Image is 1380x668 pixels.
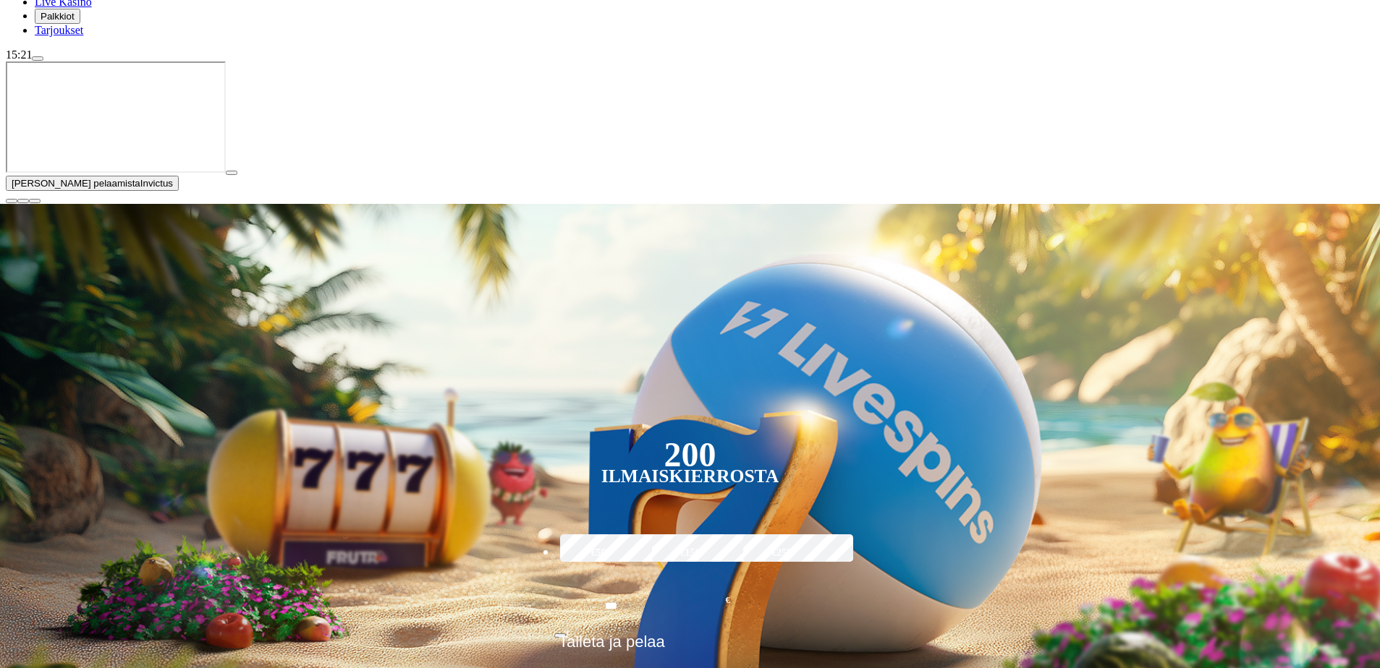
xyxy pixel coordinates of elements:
span: Tarjoukset [35,24,83,36]
span: Palkkiot [41,11,75,22]
button: close icon [6,199,17,203]
span: Talleta ja pelaa [559,633,665,661]
iframe: Invictus [6,61,226,173]
button: chevron-down icon [17,199,29,203]
div: 200 [664,446,716,463]
span: 15:21 [6,48,32,61]
label: €150 [648,532,732,574]
button: play icon [226,171,237,175]
button: reward iconPalkkiot [35,9,80,24]
button: menu [32,56,43,61]
button: fullscreen icon [29,199,41,203]
span: [PERSON_NAME] pelaamista [12,178,140,189]
span: Invictus [140,178,173,189]
button: [PERSON_NAME] pelaamistaInvictus [6,176,179,191]
label: €250 [740,532,824,574]
label: €50 [556,532,640,574]
button: Talleta ja pelaa [554,632,826,662]
span: € [566,628,570,637]
div: Ilmaiskierrosta [601,468,779,485]
a: gift-inverted iconTarjoukset [35,24,83,36]
span: € [726,594,730,607]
